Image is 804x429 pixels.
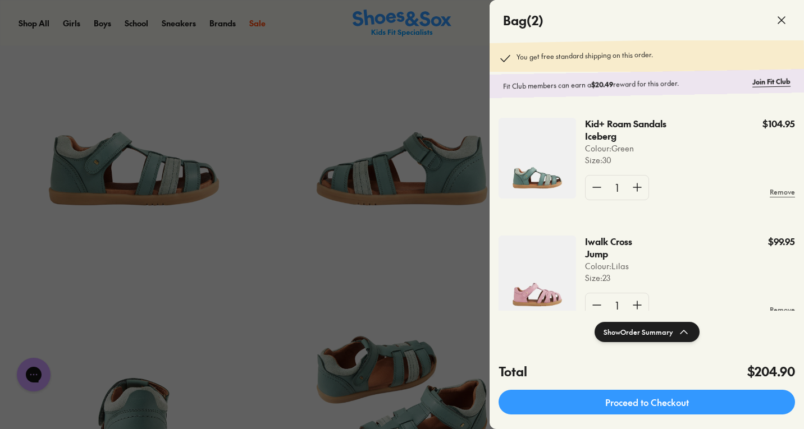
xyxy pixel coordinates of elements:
[608,176,626,200] div: 1
[591,80,613,89] b: $20.49
[499,118,576,199] img: 4-552024.jpg
[762,118,795,130] p: $104.95
[585,236,643,260] p: Iwalk Cross Jump
[585,260,657,272] p: Colour: Lilas
[517,49,653,65] p: You get free standard shipping on this order.
[608,293,626,317] div: 1
[499,236,576,316] img: 4-551523.jpg
[585,154,700,166] p: Size : 30
[585,118,677,142] p: Kid+ Roam Sandals Iceberg
[747,362,795,381] h4: $204.90
[499,362,527,381] h4: Total
[752,76,791,87] a: Join Fit Club
[503,77,748,91] p: Fit Club members can earn a reward for this order.
[503,11,543,30] h4: Bag ( 2 )
[585,142,700,154] p: Colour: Green
[595,322,700,342] button: ShowOrder Summary
[6,4,39,38] button: Gorgias live chat
[499,390,795,414] a: Proceed to Checkout
[585,272,657,284] p: Size : 23
[768,236,795,248] p: $99.95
